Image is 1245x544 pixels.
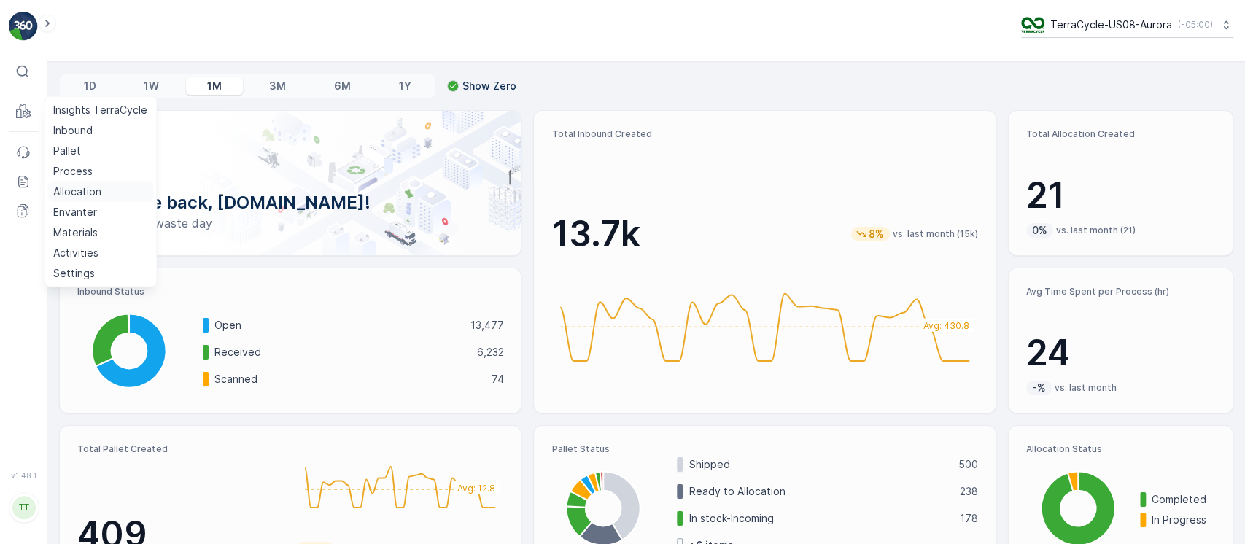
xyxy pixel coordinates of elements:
[144,79,159,93] p: 1W
[1031,381,1047,395] p: -%
[77,286,503,298] p: Inbound Status
[77,443,284,455] p: Total Pallet Created
[214,372,481,386] p: Scanned
[269,79,286,93] p: 3M
[470,318,503,333] p: 13,477
[214,318,460,333] p: Open
[9,12,38,41] img: logo
[689,511,950,526] p: In stock-Incoming
[1026,443,1215,455] p: Allocation Status
[462,79,516,93] p: Show Zero
[1026,331,1215,375] p: 24
[551,128,977,140] p: Total Inbound Created
[1152,492,1215,507] p: Completed
[9,483,38,532] button: TT
[12,496,36,519] div: TT
[1050,18,1172,32] p: TerraCycle-US08-Aurora
[84,79,96,93] p: 1D
[551,443,977,455] p: Pallet Status
[960,484,978,499] p: 238
[1026,286,1215,298] p: Avg Time Spent per Process (hr)
[1026,174,1215,217] p: 21
[83,214,497,232] p: Have a zero-waste day
[207,79,222,93] p: 1M
[1152,513,1215,527] p: In Progress
[1031,223,1049,238] p: 0%
[689,457,948,472] p: Shipped
[1178,19,1213,31] p: ( -05:00 )
[491,372,503,386] p: 74
[334,79,351,93] p: 6M
[83,191,497,214] p: Welcome back, [DOMAIN_NAME]!
[867,227,885,241] p: 8%
[476,345,503,360] p: 6,232
[214,345,467,360] p: Received
[551,212,640,256] p: 13.7k
[1055,382,1117,394] p: vs. last month
[689,484,950,499] p: Ready to Allocation
[398,79,411,93] p: 1Y
[1026,128,1215,140] p: Total Allocation Created
[1021,17,1044,33] img: image_ci7OI47.png
[960,511,978,526] p: 178
[1021,12,1233,38] button: TerraCycle-US08-Aurora(-05:00)
[1056,225,1136,236] p: vs. last month (21)
[893,228,978,240] p: vs. last month (15k)
[958,457,978,472] p: 500
[9,471,38,480] span: v 1.48.1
